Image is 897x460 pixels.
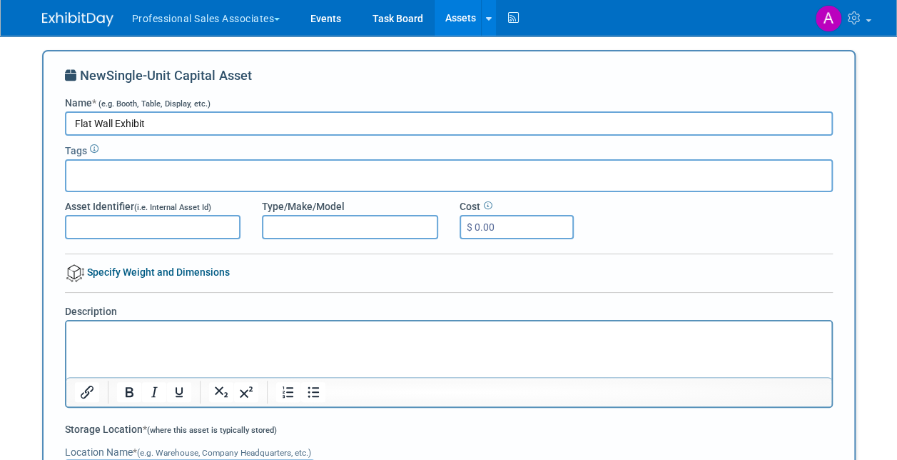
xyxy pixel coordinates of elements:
button: Underline [167,382,191,402]
span: (e.g. Booth, Table, Display, etc.) [98,99,211,109]
img: bvolume.png [66,264,84,282]
small: (e.g. Warehouse, Company Headquarters, etc.) [137,448,311,458]
iframe: Rich Text Area [66,321,831,377]
label: Asset Identifier [65,199,211,214]
label: Description [65,304,117,319]
span: Cost [460,201,480,212]
button: Subscript [209,382,233,402]
body: Rich Text Area. Press ALT-0 for help. [8,6,758,20]
button: Bullet list [301,382,325,402]
a: Specify Weight and Dimensions [65,266,230,278]
label: Storage Location [65,422,277,436]
div: New [65,66,833,96]
button: Superscript [234,382,258,402]
div: Tags [65,140,833,158]
label: Name [65,96,211,110]
img: ExhibitDay [42,12,113,26]
span: (where this asset is typically stored) [147,426,277,435]
button: Bold [117,382,141,402]
button: Italic [142,382,166,402]
img: Art Stewart [815,5,842,32]
div: Location Name [65,445,833,459]
button: Insert/edit link [75,382,99,402]
span: Single-Unit Capital Asset [106,68,252,83]
button: Numbered list [276,382,300,402]
span: (i.e. Internal Asset Id) [134,203,211,212]
label: Type/Make/Model [262,199,345,214]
